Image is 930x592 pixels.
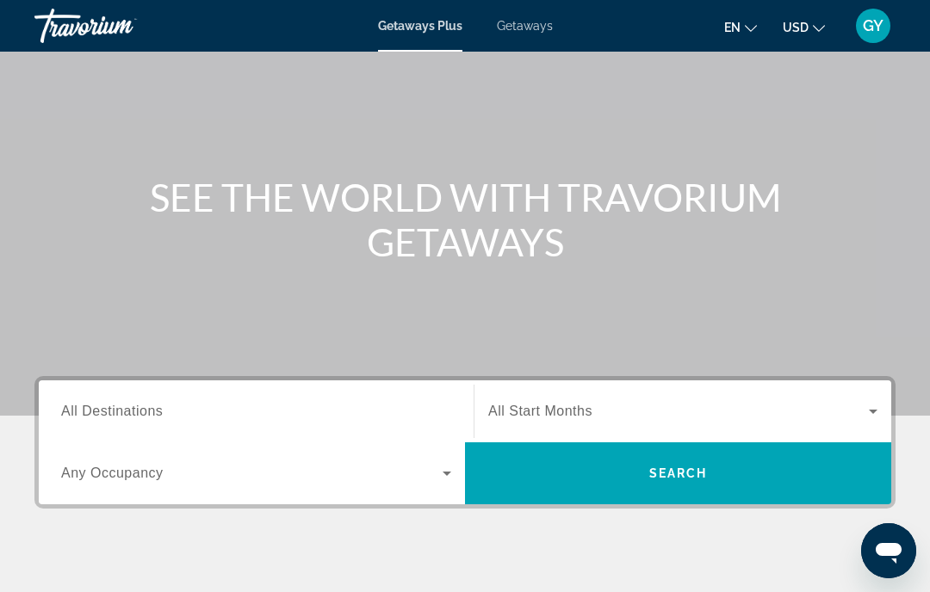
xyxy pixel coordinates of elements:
[39,380,891,504] div: Search widget
[497,19,553,33] a: Getaways
[649,466,708,480] span: Search
[61,404,163,418] span: All Destinations
[861,523,916,578] iframe: Button to launch messaging window
[851,8,896,44] button: User Menu
[61,466,164,480] span: Any Occupancy
[724,21,741,34] span: en
[378,19,462,33] a: Getaways Plus
[465,442,891,504] button: Search
[783,21,809,34] span: USD
[488,404,592,418] span: All Start Months
[783,15,825,40] button: Change currency
[863,17,883,34] span: GY
[34,3,207,48] a: Travorium
[142,175,788,264] h1: SEE THE WORLD WITH TRAVORIUM GETAWAYS
[724,15,757,40] button: Change language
